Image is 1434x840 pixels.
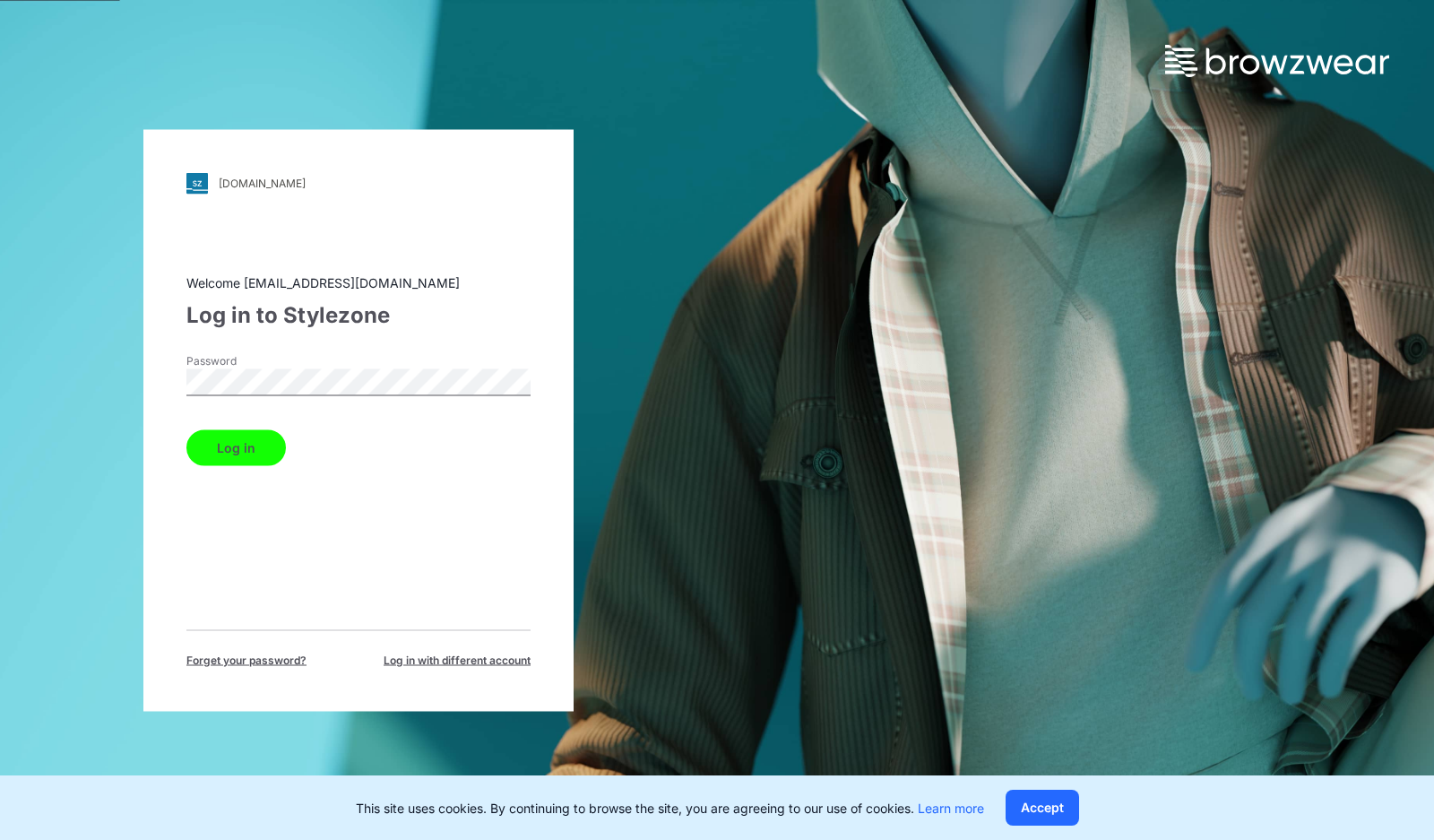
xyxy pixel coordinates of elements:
[186,429,286,465] button: Log in
[1006,790,1079,826] button: Accept
[186,299,531,331] div: Log in to Stylezone
[186,172,208,194] img: svg+xml;base64,PHN2ZyB3aWR0aD0iMjgiIGhlaWdodD0iMjgiIHZpZXdCb3g9IjAgMCAyOCAyOCIgZmlsbD0ibm9uZSIgeG...
[186,172,531,194] a: [DOMAIN_NAME]
[186,652,307,668] span: Forget your password?
[219,177,306,190] div: [DOMAIN_NAME]
[1165,45,1389,77] img: browzwear-logo.73288ffb.svg
[356,799,984,818] p: This site uses cookies. By continuing to browse the site, you are agreeing to our use of cookies.
[186,352,312,368] label: Password
[384,652,531,668] span: Log in with different account
[186,273,531,291] div: Welcome [EMAIL_ADDRESS][DOMAIN_NAME]
[918,801,984,816] a: Learn more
